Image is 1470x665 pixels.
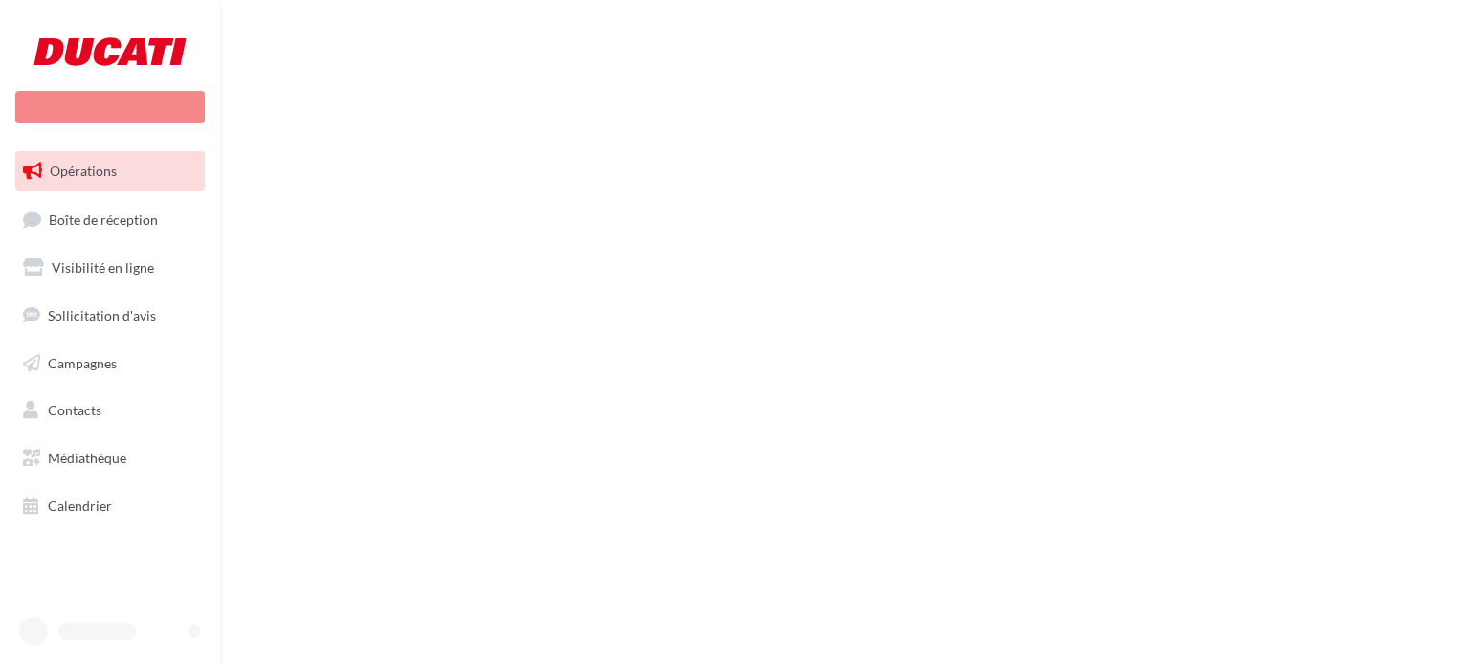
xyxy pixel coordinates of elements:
span: Médiathèque [48,450,126,466]
a: Campagnes [11,344,209,384]
a: Contacts [11,390,209,431]
span: Boîte de réception [49,211,158,227]
span: Calendrier [48,498,112,514]
a: Calendrier [11,486,209,526]
span: Opérations [50,163,117,179]
a: Opérations [11,151,209,191]
a: Boîte de réception [11,199,209,240]
span: Contacts [48,402,101,418]
span: Sollicitation d'avis [48,307,156,323]
div: Nouvelle campagne [15,91,205,123]
a: Médiathèque [11,438,209,478]
a: Sollicitation d'avis [11,296,209,336]
span: Campagnes [48,354,117,370]
span: Visibilité en ligne [52,259,154,276]
a: Visibilité en ligne [11,248,209,288]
